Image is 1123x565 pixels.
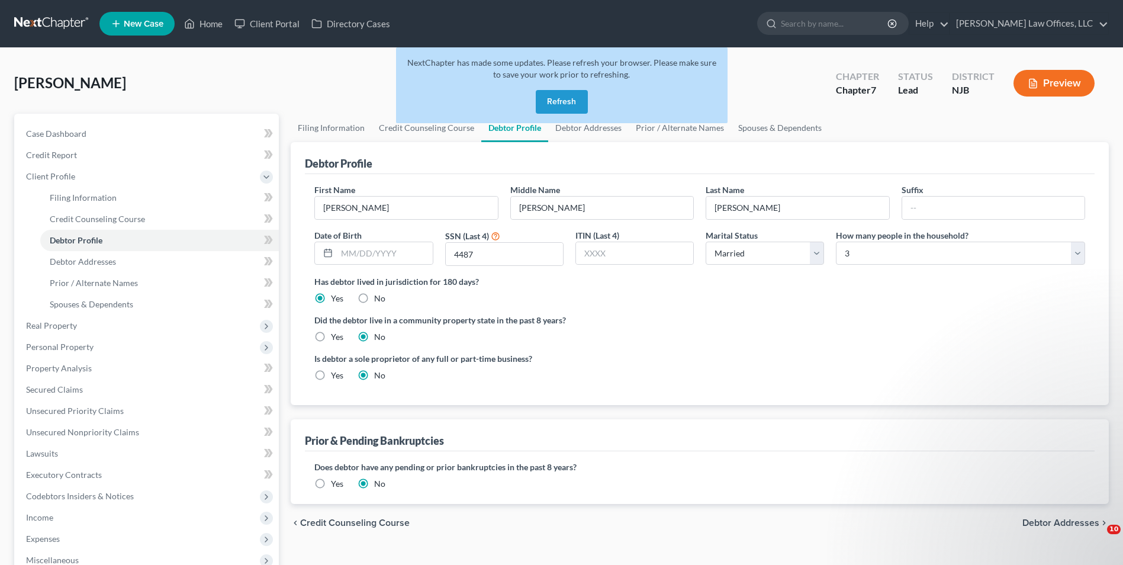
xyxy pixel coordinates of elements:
div: Status [898,70,933,84]
a: Debtor Profile [40,230,279,251]
span: Spouses & Dependents [50,299,133,309]
span: Debtor Profile [50,235,102,245]
button: chevron_left Credit Counseling Course [291,518,410,528]
input: M.I [511,197,693,219]
a: Filing Information [40,187,279,208]
a: Directory Cases [305,13,396,34]
a: Case Dashboard [17,123,279,145]
a: Credit Counseling Course [372,114,481,142]
span: Debtor Addresses [50,256,116,267]
a: Unsecured Nonpriority Claims [17,422,279,443]
a: Filing Information [291,114,372,142]
label: Did the debtor live in a community property state in the past 8 years? [314,314,1085,326]
div: District [952,70,995,84]
input: XXXX [576,242,693,265]
div: Debtor Profile [305,156,372,171]
input: -- [706,197,889,219]
label: No [374,331,385,343]
span: Case Dashboard [26,129,86,139]
span: New Case [124,20,163,28]
input: XXXX [446,243,563,265]
button: Preview [1013,70,1095,97]
span: Property Analysis [26,363,92,373]
span: Personal Property [26,342,94,352]
span: Unsecured Nonpriority Claims [26,427,139,437]
a: Spouses & Dependents [731,114,829,142]
label: No [374,293,385,304]
label: Yes [331,331,343,343]
div: Chapter [836,70,879,84]
a: Help [909,13,949,34]
div: Chapter [836,84,879,97]
a: Property Analysis [17,358,279,379]
label: SSN (Last 4) [445,230,489,242]
span: Client Profile [26,171,75,181]
label: How many people in the household? [836,229,968,242]
label: Date of Birth [314,229,362,242]
span: Expenses [26,534,60,544]
label: No [374,370,385,381]
input: Search by name... [781,12,889,34]
a: Unsecured Priority Claims [17,400,279,422]
a: Credit Counseling Course [40,208,279,230]
span: Unsecured Priority Claims [26,406,124,416]
span: Credit Counseling Course [50,214,145,224]
span: [PERSON_NAME] [14,74,126,91]
label: Last Name [706,184,744,196]
label: ITIN (Last 4) [575,229,619,242]
label: Middle Name [510,184,560,196]
a: Executory Contracts [17,464,279,486]
span: Credit Report [26,150,77,160]
span: Income [26,512,53,522]
span: Executory Contracts [26,470,102,480]
span: NextChapter has made some updates. Please refresh your browser. Please make sure to save your wor... [407,57,716,79]
input: -- [315,197,497,219]
span: 10 [1107,525,1121,534]
label: Has debtor lived in jurisdiction for 180 days? [314,275,1085,288]
label: Does debtor have any pending or prior bankruptcies in the past 8 years? [314,461,1085,473]
span: Secured Claims [26,384,83,394]
a: Home [178,13,229,34]
a: Secured Claims [17,379,279,400]
iframe: Intercom live chat [1083,525,1111,553]
div: Prior & Pending Bankruptcies [305,434,444,448]
a: Debtor Addresses [40,251,279,272]
label: Yes [331,370,343,381]
a: Prior / Alternate Names [40,272,279,294]
a: Client Portal [229,13,305,34]
label: Yes [331,478,343,490]
span: Miscellaneous [26,555,79,565]
label: Yes [331,293,343,304]
span: Lawsuits [26,448,58,458]
span: Real Property [26,320,77,330]
label: First Name [314,184,355,196]
i: chevron_left [291,518,300,528]
a: [PERSON_NAME] Law Offices, LLC [950,13,1108,34]
label: Marital Status [706,229,758,242]
a: Spouses & Dependents [40,294,279,315]
div: Lead [898,84,933,97]
input: -- [902,197,1085,219]
div: NJB [952,84,995,97]
a: Credit Report [17,145,279,166]
span: Prior / Alternate Names [50,278,138,288]
span: 7 [871,84,876,95]
button: Refresh [536,90,588,114]
label: Suffix [902,184,924,196]
span: Filing Information [50,192,117,203]
span: Credit Counseling Course [300,518,410,528]
input: MM/DD/YYYY [337,242,432,265]
label: No [374,478,385,490]
label: Is debtor a sole proprietor of any full or part-time business? [314,352,694,365]
a: Lawsuits [17,443,279,464]
span: Codebtors Insiders & Notices [26,491,134,501]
